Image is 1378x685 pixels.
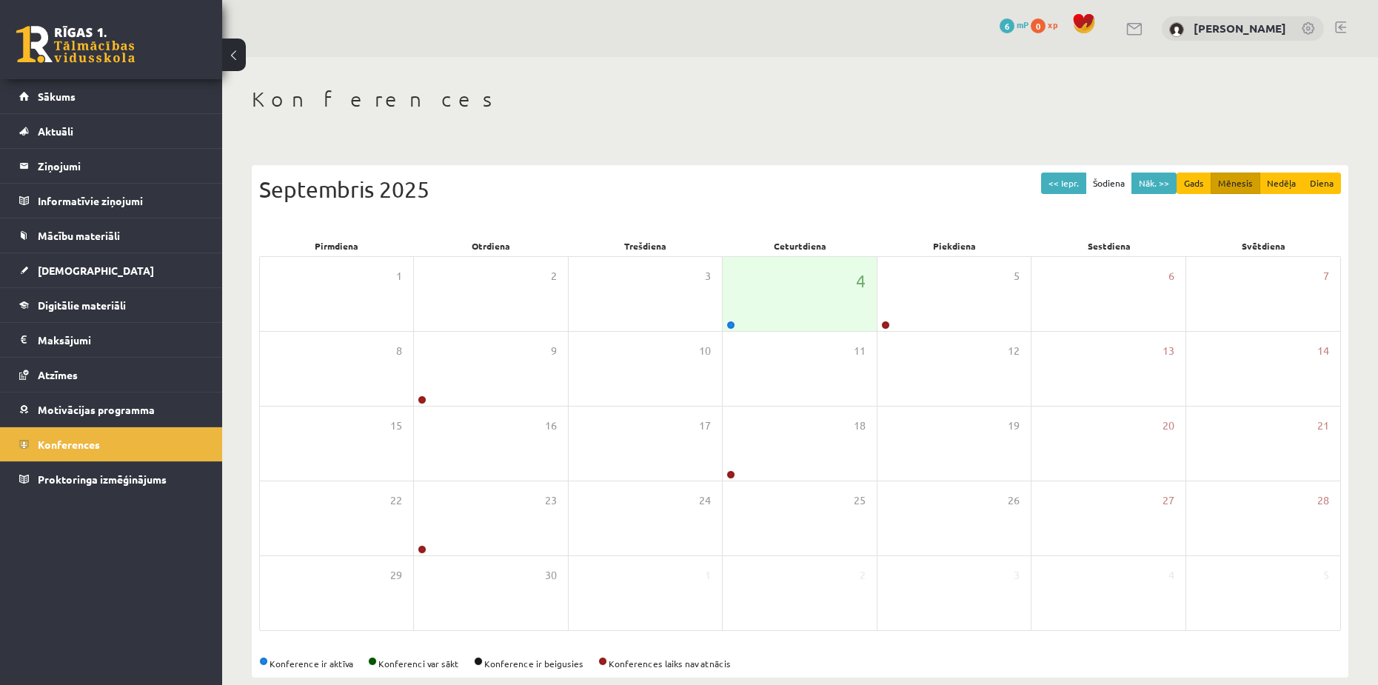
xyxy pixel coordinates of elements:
span: 26 [1008,492,1020,509]
span: Aktuāli [38,124,73,138]
span: 15 [390,418,402,434]
span: Konferences [38,438,100,451]
a: 6 mP [1000,19,1029,30]
span: 25 [854,492,866,509]
a: Ziņojumi [19,149,204,183]
legend: Maksājumi [38,323,204,357]
a: Aktuāli [19,114,204,148]
div: Pirmdiena [259,235,414,256]
button: Nedēļa [1260,173,1303,194]
span: 2 [860,567,866,584]
span: 5 [1014,268,1020,284]
a: Konferences [19,427,204,461]
span: 23 [545,492,557,509]
span: Digitālie materiāli [38,298,126,312]
span: 16 [545,418,557,434]
span: 10 [699,343,711,359]
legend: Informatīvie ziņojumi [38,184,204,218]
div: Ceturtdiena [723,235,877,256]
legend: Ziņojumi [38,149,204,183]
span: 6 [1000,19,1014,33]
span: 20 [1163,418,1174,434]
span: 6 [1168,268,1174,284]
span: Motivācijas programma [38,403,155,416]
span: 1 [705,567,711,584]
h1: Konferences [252,87,1348,112]
span: 12 [1008,343,1020,359]
span: 30 [545,567,557,584]
span: 13 [1163,343,1174,359]
span: 24 [699,492,711,509]
span: 2 [551,268,557,284]
span: 29 [390,567,402,584]
div: Piekdiena [877,235,1032,256]
span: 7 [1323,268,1329,284]
span: Proktoringa izmēģinājums [38,472,167,486]
button: << Iepr. [1041,173,1086,194]
span: 17 [699,418,711,434]
a: Informatīvie ziņojumi [19,184,204,218]
div: Svētdiena [1186,235,1341,256]
span: 9 [551,343,557,359]
a: 0 xp [1031,19,1065,30]
button: Nāk. >> [1131,173,1177,194]
a: Motivācijas programma [19,392,204,427]
button: Šodiena [1086,173,1132,194]
button: Gads [1177,173,1211,194]
span: [DEMOGRAPHIC_DATA] [38,264,154,277]
a: [PERSON_NAME] [1194,21,1286,36]
a: [DEMOGRAPHIC_DATA] [19,253,204,287]
span: 8 [396,343,402,359]
span: 27 [1163,492,1174,509]
span: 28 [1317,492,1329,509]
a: Digitālie materiāli [19,288,204,322]
button: Diena [1302,173,1341,194]
span: 3 [705,268,711,284]
a: Atzīmes [19,358,204,392]
a: Rīgas 1. Tālmācības vidusskola [16,26,135,63]
span: 22 [390,492,402,509]
button: Mēnesis [1211,173,1260,194]
span: 11 [854,343,866,359]
span: 3 [1014,567,1020,584]
span: 21 [1317,418,1329,434]
div: Sestdiena [1032,235,1187,256]
span: Mācību materiāli [38,229,120,242]
span: 4 [1168,567,1174,584]
a: Proktoringa izmēģinājums [19,462,204,496]
span: 0 [1031,19,1046,33]
div: Konference ir aktīva Konferenci var sākt Konference ir beigusies Konferences laiks nav atnācis [259,657,1341,670]
span: 14 [1317,343,1329,359]
span: Sākums [38,90,76,103]
a: Mācību materiāli [19,218,204,253]
span: xp [1048,19,1057,30]
a: Sākums [19,79,204,113]
img: Roberts Trams [1169,22,1184,37]
span: 1 [396,268,402,284]
span: 5 [1323,567,1329,584]
a: Maksājumi [19,323,204,357]
span: mP [1017,19,1029,30]
span: 19 [1008,418,1020,434]
span: Atzīmes [38,368,78,381]
span: 18 [854,418,866,434]
span: 4 [856,268,866,293]
div: Trešdiena [568,235,723,256]
div: Septembris 2025 [259,173,1341,206]
div: Otrdiena [414,235,569,256]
